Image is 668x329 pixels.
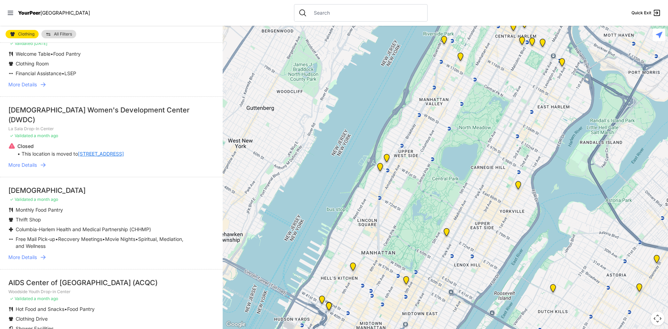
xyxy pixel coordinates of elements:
div: AIDS Center of [GEOGRAPHIC_DATA] (ACQC) [8,278,214,288]
span: • [64,306,67,312]
div: 9th Avenue Drop-in Center [349,263,357,274]
a: Open this area in Google Maps (opens a new window) [224,320,247,329]
span: Columbia-Harlem Health and Medical Partnership (CHHMP) [16,226,151,232]
a: Clothing [6,30,39,38]
div: Ford Hall [440,36,448,47]
span: [GEOGRAPHIC_DATA] [40,10,90,16]
span: YourPeer [18,10,40,16]
span: Clothing Room [16,61,49,66]
img: Google [224,320,247,329]
span: a month ago [34,296,58,301]
span: Free Mail Pick-up [16,236,55,242]
span: • [55,236,58,242]
span: Quick Exit [631,10,651,16]
div: Pathways Adult Drop-In Program [382,154,391,165]
p: La Sala Drop-In Center [8,126,214,132]
div: East Harlem [538,39,547,50]
div: The Cathedral Church of St. John the Divine [456,53,465,64]
span: ✓ Validated [10,197,33,202]
div: [DEMOGRAPHIC_DATA] Women's Development Center (DWDC) [8,105,214,125]
span: Clothing [18,32,34,36]
p: Closed [17,143,124,150]
button: Map camera controls [651,312,665,326]
div: Metro Baptist Church [325,302,333,313]
span: • [102,236,105,242]
div: Manhattan [442,228,451,239]
div: Uptown/Harlem DYCD Youth Drop-in Center [509,23,518,34]
span: [DATE] [34,41,47,46]
span: Financial Assistance [16,70,62,76]
div: Main Location [558,58,566,69]
span: Thrift Shop [16,217,41,222]
span: Recovery Meetings [58,236,102,242]
span: • [62,70,64,76]
span: • [135,236,138,242]
span: ✓ Validated [10,296,33,301]
span: Food Pantry [67,306,95,312]
div: Avenue Church [514,181,523,192]
div: Manhattan [520,20,529,31]
span: • [50,51,53,57]
span: ✓ Validated [10,133,33,138]
span: All Filters [54,32,72,36]
a: Quick Exit [631,9,661,17]
span: Monthly Food Pantry [16,207,63,213]
div: [DEMOGRAPHIC_DATA] [8,186,214,195]
span: a month ago [34,197,58,202]
a: More Details [8,81,214,88]
span: Hot Food and Snacks [16,306,64,312]
span: a month ago [34,133,58,138]
a: [STREET_ADDRESS] [78,150,124,157]
span: Movie Nights [105,236,135,242]
input: Search [310,9,423,16]
a: More Details [8,254,214,261]
span: Welcome Table [16,51,50,57]
a: More Details [8,162,214,169]
div: Fancy Thrift Shop [549,284,557,295]
p: • This location is moved to [17,150,124,157]
div: The PILLARS – Holistic Recovery Support [492,16,501,28]
p: Woodside Youth Drop-in Center [8,289,214,295]
a: All Filters [41,30,76,38]
a: YourPeer[GEOGRAPHIC_DATA] [18,11,90,15]
span: More Details [8,254,37,261]
span: More Details [8,162,37,169]
span: ✓ Validated [10,41,33,46]
div: Manhattan [528,38,536,49]
span: Clothing Drive [16,316,48,322]
span: Food Pantry [53,51,81,57]
span: More Details [8,81,37,88]
div: New York [318,296,326,307]
span: LSEP [64,70,76,76]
